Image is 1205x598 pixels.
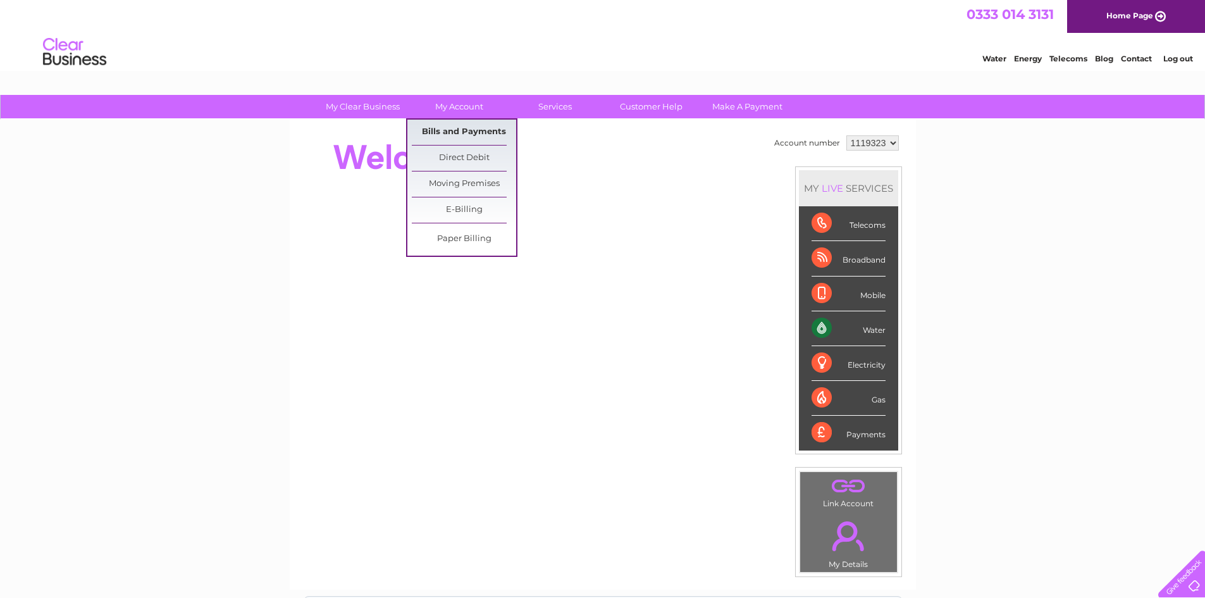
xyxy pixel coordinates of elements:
[812,311,886,346] div: Water
[982,54,1006,63] a: Water
[803,475,894,497] a: .
[800,471,898,511] td: Link Account
[967,6,1054,22] a: 0333 014 3131
[1095,54,1113,63] a: Blog
[812,381,886,416] div: Gas
[503,95,607,118] a: Services
[407,95,511,118] a: My Account
[803,514,894,558] a: .
[412,171,516,197] a: Moving Premises
[304,7,902,61] div: Clear Business is a trading name of Verastar Limited (registered in [GEOGRAPHIC_DATA] No. 3667643...
[1121,54,1152,63] a: Contact
[812,206,886,241] div: Telecoms
[800,511,898,573] td: My Details
[799,170,898,206] div: MY SERVICES
[812,277,886,311] div: Mobile
[412,146,516,171] a: Direct Debit
[412,227,516,252] a: Paper Billing
[695,95,800,118] a: Make A Payment
[1163,54,1193,63] a: Log out
[1049,54,1087,63] a: Telecoms
[42,33,107,72] img: logo.png
[812,416,886,450] div: Payments
[1014,54,1042,63] a: Energy
[599,95,703,118] a: Customer Help
[412,197,516,223] a: E-Billing
[819,182,846,194] div: LIVE
[812,346,886,381] div: Electricity
[812,241,886,276] div: Broadband
[412,120,516,145] a: Bills and Payments
[771,132,843,154] td: Account number
[311,95,415,118] a: My Clear Business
